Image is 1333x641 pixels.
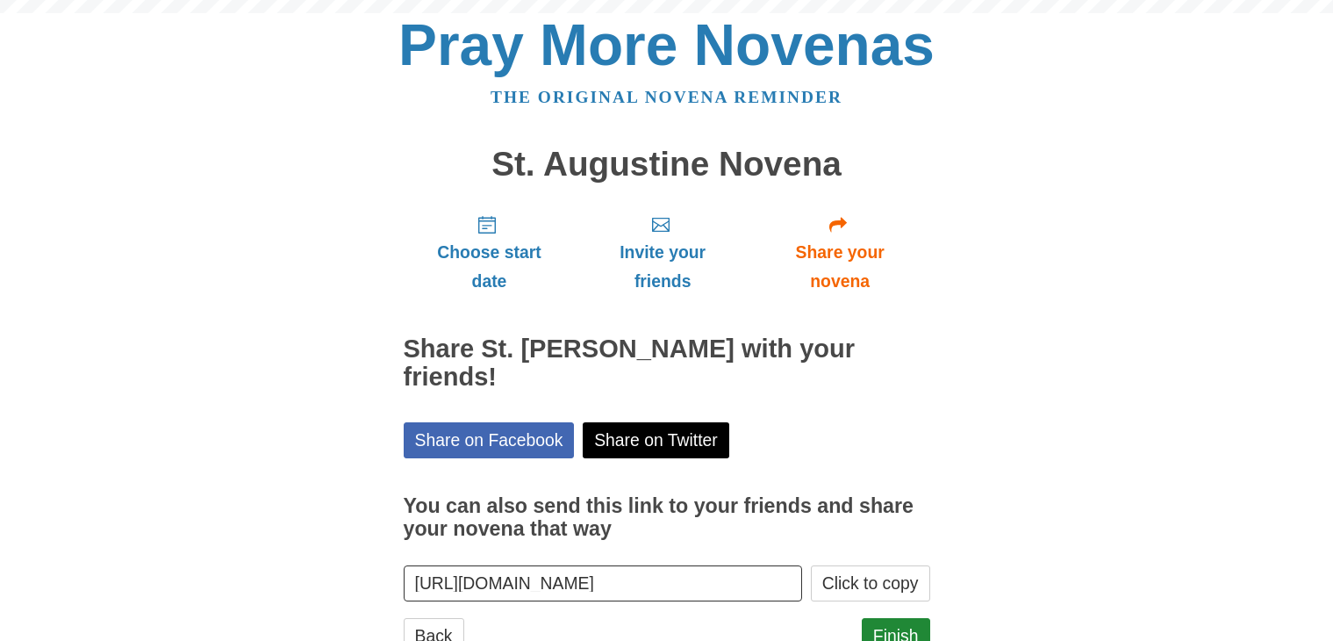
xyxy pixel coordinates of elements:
a: The original novena reminder [491,88,842,106]
a: Share on Twitter [583,422,729,458]
a: Pray More Novenas [398,12,935,77]
a: Share your novena [750,200,930,305]
span: Invite your friends [592,238,732,296]
h2: Share St. [PERSON_NAME] with your friends! [404,335,930,392]
a: Choose start date [404,200,576,305]
span: Choose start date [421,238,558,296]
span: Share your novena [768,238,913,296]
a: Share on Facebook [404,422,575,458]
h1: St. Augustine Novena [404,146,930,184]
a: Invite your friends [575,200,749,305]
h3: You can also send this link to your friends and share your novena that way [404,495,930,540]
button: Click to copy [811,565,930,601]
